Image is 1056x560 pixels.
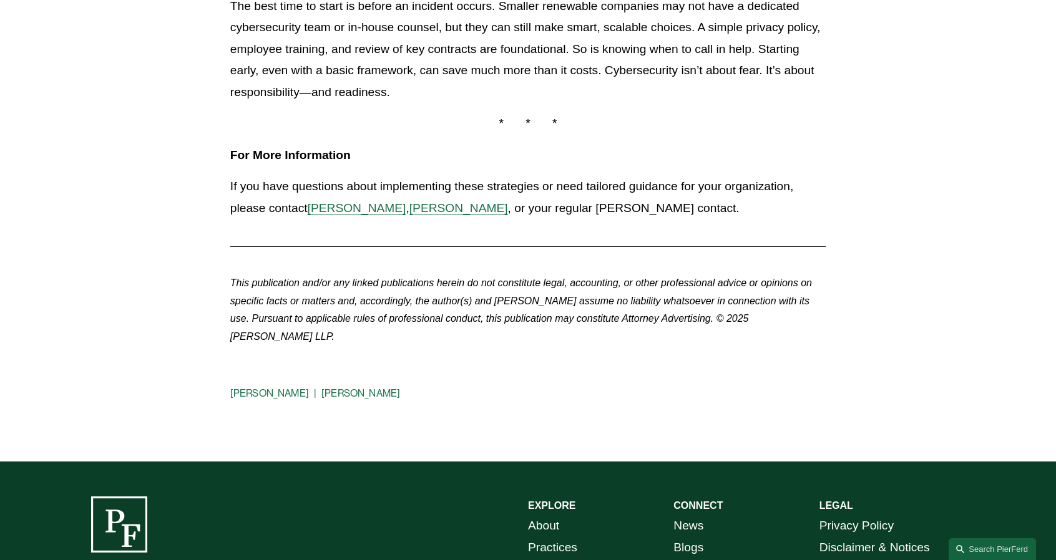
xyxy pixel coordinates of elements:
p: If you have questions about implementing these strategies or need tailored guidance for your orga... [230,176,826,219]
strong: LEGAL [819,500,853,511]
a: Disclaimer & Notices [819,537,930,559]
a: Privacy Policy [819,515,894,537]
a: [PERSON_NAME] [409,201,508,215]
em: This publication and/or any linked publications herein do not constitute legal, accounting, or ot... [230,278,815,342]
a: [PERSON_NAME] [230,387,309,399]
a: About [528,515,559,537]
a: [PERSON_NAME] [308,201,406,215]
a: Search this site [949,538,1036,560]
a: [PERSON_NAME] [321,387,400,399]
strong: EXPLORE [528,500,575,511]
strong: For More Information [230,148,351,162]
a: Blogs [673,537,703,559]
a: News [673,515,703,537]
strong: CONNECT [673,500,723,511]
a: Practices [528,537,577,559]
